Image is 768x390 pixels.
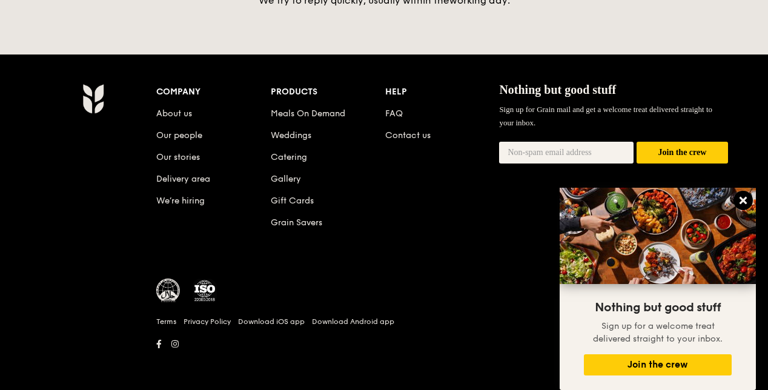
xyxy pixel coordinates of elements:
[82,84,104,114] img: Grain
[156,196,205,206] a: We’re hiring
[35,352,733,362] h6: Revision
[733,191,753,210] button: Close
[584,354,732,375] button: Join the crew
[156,130,202,140] a: Our people
[271,108,345,119] a: Meals On Demand
[156,108,192,119] a: About us
[271,130,311,140] a: Weddings
[271,174,301,184] a: Gallery
[385,84,500,101] div: Help
[156,152,200,162] a: Our stories
[637,142,728,164] button: Join the crew
[593,321,723,344] span: Sign up for a welcome treat delivered straight to your inbox.
[271,152,307,162] a: Catering
[560,188,756,284] img: DSC07876-Edit02-Large.jpeg
[312,317,394,326] a: Download Android app
[193,279,217,303] img: ISO Certified
[499,142,634,164] input: Non-spam email address
[499,83,616,96] span: Nothing but good stuff
[385,130,431,140] a: Contact us
[156,279,180,303] img: MUIS Halal Certified
[184,317,231,326] a: Privacy Policy
[499,105,712,127] span: Sign up for Grain mail and get a welcome treat delivered straight to your inbox.
[271,196,314,206] a: Gift Cards
[156,317,176,326] a: Terms
[238,317,305,326] a: Download iOS app
[271,84,385,101] div: Products
[595,300,721,315] span: Nothing but good stuff
[156,174,210,184] a: Delivery area
[271,217,322,228] a: Grain Savers
[385,108,403,119] a: FAQ
[156,84,271,101] div: Company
